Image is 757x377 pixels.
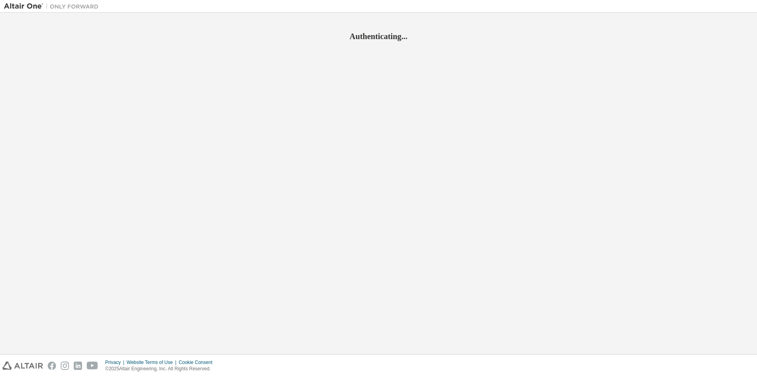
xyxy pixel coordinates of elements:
[2,362,43,370] img: altair_logo.svg
[87,362,98,370] img: youtube.svg
[105,359,127,366] div: Privacy
[74,362,82,370] img: linkedin.svg
[61,362,69,370] img: instagram.svg
[179,359,217,366] div: Cookie Consent
[4,2,103,10] img: Altair One
[4,31,753,41] h2: Authenticating...
[105,366,217,372] p: © 2025 Altair Engineering, Inc. All Rights Reserved.
[127,359,179,366] div: Website Terms of Use
[48,362,56,370] img: facebook.svg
